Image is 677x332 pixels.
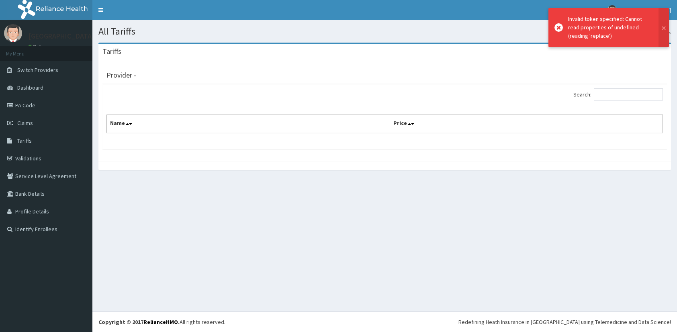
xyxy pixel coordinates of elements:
input: Search: [594,88,663,100]
strong: Copyright © 2017 . [98,318,180,326]
h3: Tariffs [102,48,121,55]
label: Search: [573,88,663,100]
img: User Image [607,5,617,15]
th: Price [390,115,663,133]
h3: Provider - [106,72,136,79]
th: Name [107,115,390,133]
h1: All Tariffs [98,26,671,37]
p: [GEOGRAPHIC_DATA] [28,33,94,40]
span: Tariffs [17,137,32,144]
span: Switch Providers [17,66,58,74]
a: Online [28,44,47,49]
span: Dashboard [17,84,43,91]
span: [GEOGRAPHIC_DATA] [622,6,671,14]
a: RelianceHMO [143,318,178,326]
div: Redefining Heath Insurance in [GEOGRAPHIC_DATA] using Telemedicine and Data Science! [458,318,671,326]
div: Invalid token specified: Cannot read properties of undefined (reading 'replace') [568,15,651,40]
footer: All rights reserved. [92,312,677,332]
img: User Image [4,24,22,42]
span: Claims [17,119,33,127]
